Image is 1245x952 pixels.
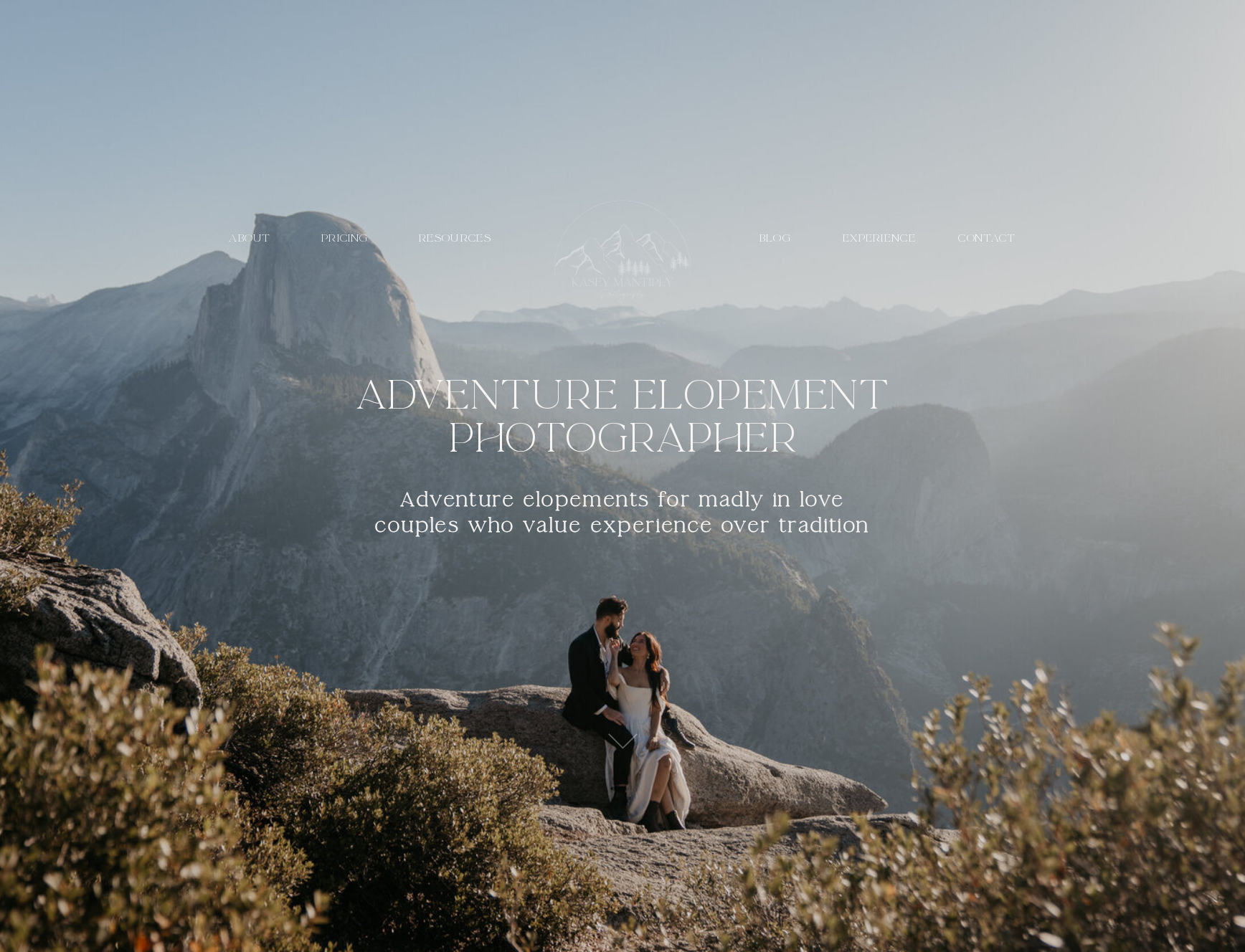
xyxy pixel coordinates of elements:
a: resources [406,232,504,245]
a: about [217,232,283,245]
a: EXPERIENCE [839,232,919,245]
b: Adventure elopements for madly in love couples who value experience over tradition [375,487,869,538]
a: contact [952,232,1022,245]
a: PRICING [311,232,378,245]
a: Blog [751,232,800,245]
h1: ADVENTURE Elopement Photographer [318,373,927,465]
